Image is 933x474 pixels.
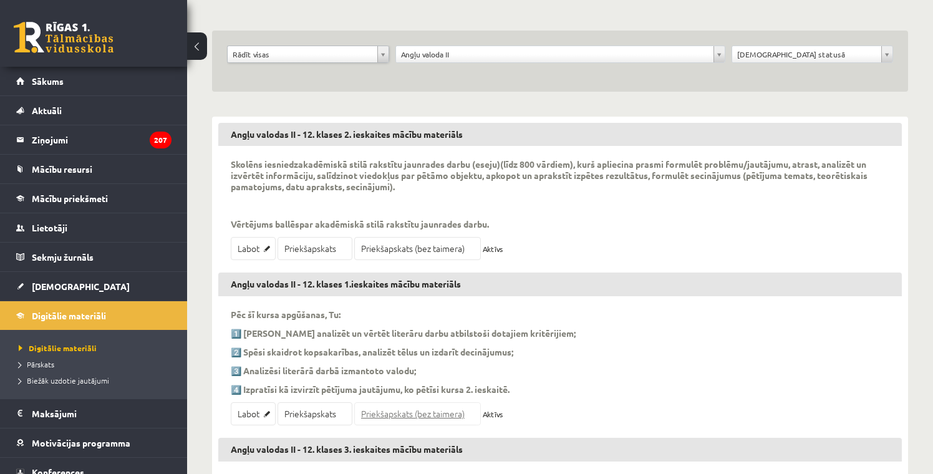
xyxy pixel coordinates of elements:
strong: (līdz 800 vārdiem [500,158,570,170]
span: Angļu valoda II [401,46,708,62]
span: Aktuāli [32,105,62,116]
p: 4️⃣ Izpratīsi kā izvirzīt pētījuma jautājumu, ko pētīsi kursa 2. ieskaitē. [231,384,871,395]
p: 2️⃣ Spēsi skaidrot kopsakarības, analizēt tēlus un izdarīt decinājumus; [231,346,871,357]
a: Sākums [16,67,172,95]
a: Priekšapskats (bez taimera) [354,402,481,425]
span: Sākums [32,75,64,87]
a: Aktuāli [16,96,172,125]
a: Mācību resursi [16,155,172,183]
span: Aktīvs [483,409,503,419]
a: Ziņojumi207 [16,125,172,154]
a: Priekšapskats [278,237,352,260]
span: Digitālie materiāli [32,310,106,321]
span: Aktīvs [483,244,503,254]
span: Lietotāji [32,222,67,233]
p: 1️⃣ [PERSON_NAME] analizēt un vērtēt literāru darbu atbilstoši dotajiem kritērijiem; [231,327,871,339]
strong: Vērtējums ballēs [231,218,299,230]
a: Digitālie materiāli [19,342,175,354]
a: Labot [231,237,276,260]
p: 3️⃣ Analizēsi literārā darbā izmantoto valodu; [231,365,871,376]
span: Mācību resursi [32,163,92,175]
a: Rīgas 1. Tālmācības vidusskola [14,22,114,53]
a: [DEMOGRAPHIC_DATA] [16,272,172,301]
a: Motivācijas programma [16,428,172,457]
legend: Ziņojumi [32,125,172,154]
span: Digitālie materiāli [19,343,97,353]
i: 207 [150,132,172,148]
a: [DEMOGRAPHIC_DATA] statusā [732,46,893,62]
a: Lietotāji [16,213,172,242]
a: Rādīt visas [228,46,389,62]
strong: Skolēns iesniedz [231,158,298,170]
span: Pārskats [19,359,54,369]
a: Labot [231,402,276,425]
legend: Maksājumi [32,399,172,428]
a: Biežāk uzdotie jautājumi [19,375,175,386]
span: Rādīt visas [233,46,372,62]
p: par akadēmiskā stilā rakstītu jaunrades darbu. [231,218,871,230]
a: Digitālie materiāli [16,301,172,330]
span: Sekmju žurnāls [32,251,94,263]
strong: Pēc šī kursa apgūšanas, Tu: [231,309,341,320]
a: Sekmju žurnāls [16,243,172,271]
span: [DEMOGRAPHIC_DATA] statusā [737,46,877,62]
h3: Angļu valodas II - 12. klases 1.ieskaites mācību materiāls [218,273,902,296]
a: Pārskats [19,359,175,370]
span: [DEMOGRAPHIC_DATA] [32,281,130,292]
h3: Angļu valodas II - 12. klases 3. ieskaites mācību materiāls [218,438,902,462]
a: Maksājumi [16,399,172,428]
a: Mācību priekšmeti [16,184,172,213]
span: Biežāk uzdotie jautājumi [19,375,109,385]
a: Angļu valoda II [396,46,725,62]
span: Mācību priekšmeti [32,193,108,204]
h3: Angļu valodas II - 12. klases 2. ieskaites mācību materiāls [218,123,902,147]
a: Priekšapskats [278,402,352,425]
p: akadēmiskā stilā rakstītu jaunrades darbu (eseju) ), kurš apliecina prasmi formulēt problēmu/jaut... [231,158,871,192]
span: Motivācijas programma [32,437,130,448]
a: Priekšapskats (bez taimera) [354,237,481,260]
